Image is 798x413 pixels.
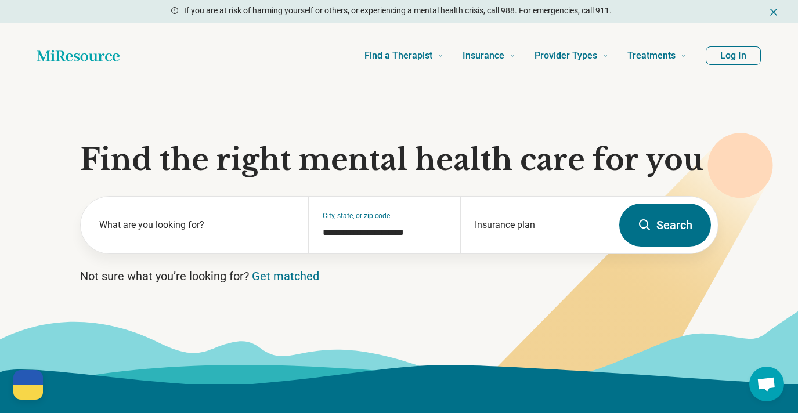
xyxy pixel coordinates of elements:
[80,143,718,177] h1: Find the right mental health care for you
[535,32,609,79] a: Provider Types
[768,5,779,19] button: Dismiss
[749,367,784,401] a: Open chat
[37,44,120,67] a: Home page
[364,32,444,79] a: Find a Therapist
[627,48,676,64] span: Treatments
[535,48,597,64] span: Provider Types
[706,46,761,65] button: Log In
[627,32,687,79] a: Treatments
[364,48,432,64] span: Find a Therapist
[184,5,612,17] p: If you are at risk of harming yourself or others, or experiencing a mental health crisis, call 98...
[463,48,504,64] span: Insurance
[80,268,718,284] p: Not sure what you’re looking for?
[252,269,319,283] a: Get matched
[99,218,295,232] label: What are you looking for?
[619,204,711,247] button: Search
[463,32,516,79] a: Insurance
